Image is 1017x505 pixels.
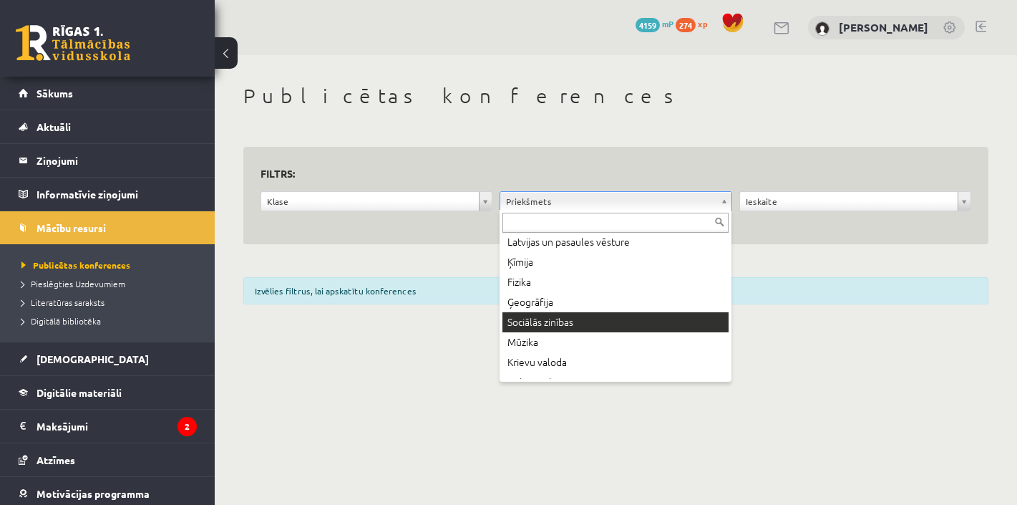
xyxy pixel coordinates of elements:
[502,332,729,352] div: Mūzika
[502,232,729,252] div: Latvijas un pasaules vēsture
[502,252,729,272] div: Ķīmija
[502,352,729,372] div: Krievu valoda
[502,312,729,332] div: Sociālās zinības
[502,272,729,292] div: Fizika
[502,292,729,312] div: Ģeogrāfija
[502,372,729,393] div: Dabaszinības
